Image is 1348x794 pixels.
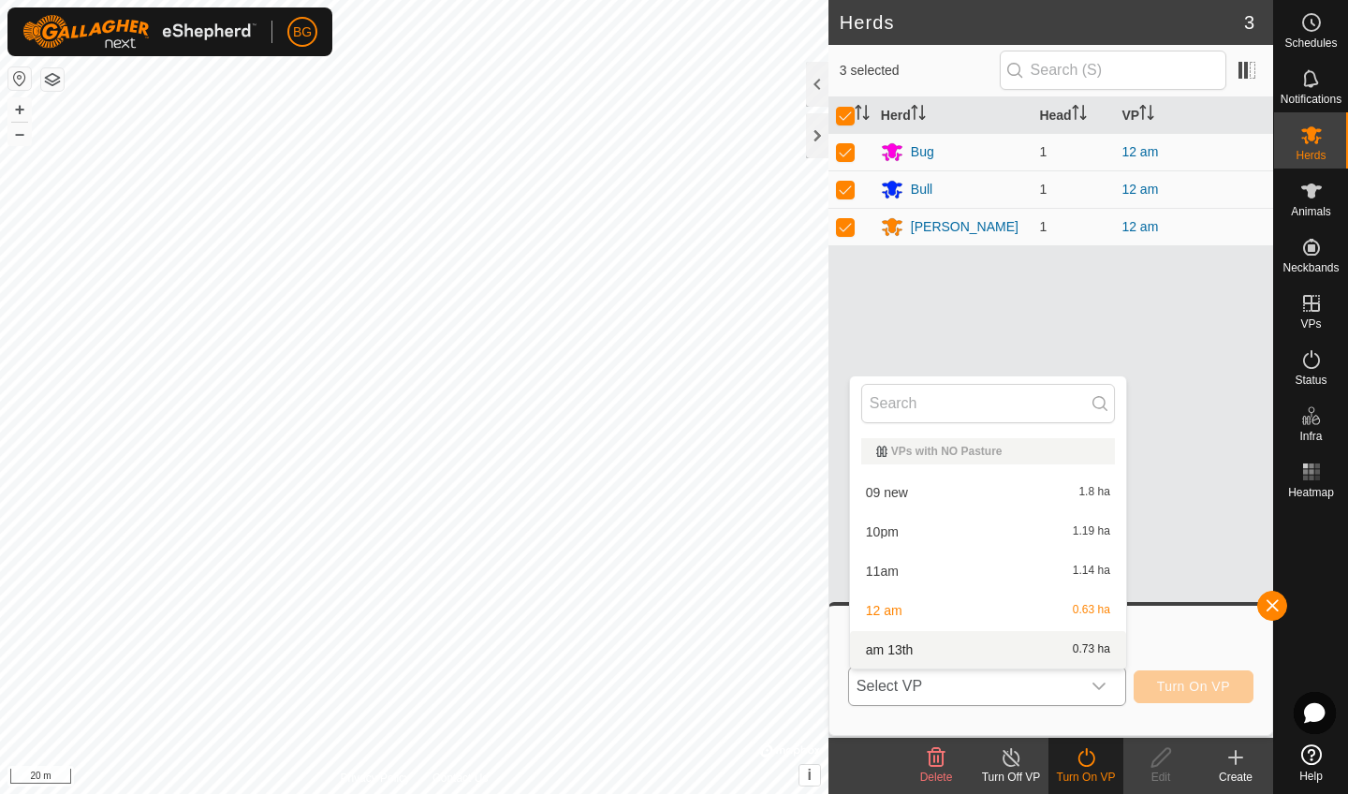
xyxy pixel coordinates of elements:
[850,513,1126,551] li: 10pm
[1291,206,1331,217] span: Animals
[1123,769,1198,786] div: Edit
[8,98,31,121] button: +
[1048,769,1123,786] div: Turn On VP
[1288,487,1334,498] span: Heatmap
[1300,318,1321,330] span: VPs
[840,11,1244,34] h2: Herds
[974,769,1048,786] div: Turn Off VP
[1281,94,1341,105] span: Notifications
[1039,219,1047,234] span: 1
[1039,182,1047,197] span: 1
[861,384,1115,423] input: Search
[1114,97,1273,134] th: VP
[808,767,812,783] span: i
[911,180,932,199] div: Bull
[866,643,914,656] span: am 13th
[1080,668,1118,705] div: dropdown trigger
[1073,604,1110,617] span: 0.63 ha
[1139,108,1154,123] p-sorticon: Activate to sort
[855,108,870,123] p-sorticon: Activate to sort
[799,765,820,786] button: i
[920,771,953,784] span: Delete
[1296,150,1326,161] span: Herds
[850,431,1126,669] ul: Option List
[1295,375,1326,386] span: Status
[1073,565,1110,578] span: 1.14 ha
[866,525,899,538] span: 10pm
[432,770,488,787] a: Contact Us
[911,142,934,162] div: Bug
[866,486,908,499] span: 09 new
[850,552,1126,590] li: 11am
[866,604,902,617] span: 12 am
[1000,51,1226,90] input: Search (S)
[850,592,1126,629] li: 12 am
[1284,37,1337,49] span: Schedules
[1299,771,1323,782] span: Help
[41,68,64,91] button: Map Layers
[1274,737,1348,789] a: Help
[1072,108,1087,123] p-sorticon: Activate to sort
[911,217,1018,237] div: [PERSON_NAME]
[1032,97,1114,134] th: Head
[1198,769,1273,786] div: Create
[911,108,926,123] p-sorticon: Activate to sort
[840,61,1000,81] span: 3 selected
[293,22,312,42] span: BG
[850,631,1126,669] li: am 13th
[1121,144,1158,159] a: 12 am
[8,67,31,90] button: Reset Map
[1134,670,1253,703] button: Turn On VP
[876,446,1100,457] div: VPs with NO Pasture
[340,770,410,787] a: Privacy Policy
[849,668,1080,705] span: Select VP
[1078,486,1109,499] span: 1.8 ha
[1073,525,1110,538] span: 1.19 ha
[8,123,31,145] button: –
[850,474,1126,511] li: 09 new
[1073,643,1110,656] span: 0.73 ha
[1039,144,1047,159] span: 1
[1157,679,1230,694] span: Turn On VP
[866,565,899,578] span: 11am
[1121,182,1158,197] a: 12 am
[1121,219,1158,234] a: 12 am
[1244,8,1254,37] span: 3
[1299,431,1322,442] span: Infra
[1282,262,1339,273] span: Neckbands
[873,97,1033,134] th: Herd
[22,15,256,49] img: Gallagher Logo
